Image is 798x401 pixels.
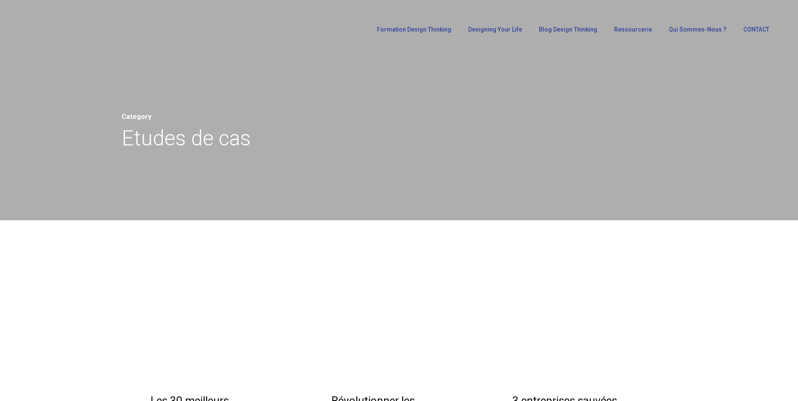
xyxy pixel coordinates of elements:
[377,26,451,33] span: Formation Design Thinking
[130,256,185,266] a: Etudes de cas
[743,26,769,33] span: CONTACT
[311,256,366,266] a: Etudes de cas
[468,26,522,33] span: Designing Your Life
[492,256,547,266] a: Etudes de cas
[464,26,526,32] a: Designing Your Life
[669,26,726,33] span: Qui sommes-nous ?
[610,26,656,32] a: Ressourcerie
[373,26,456,32] a: Formation Design Thinking
[739,26,774,32] a: CONTACT
[665,26,731,32] a: Qui sommes-nous ?
[539,26,597,33] span: Blog Design Thinking
[535,26,602,32] a: Blog Design Thinking
[614,26,652,33] span: Ressourcerie
[122,124,677,153] h1: Etudes de cas
[122,113,151,121] span: Category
